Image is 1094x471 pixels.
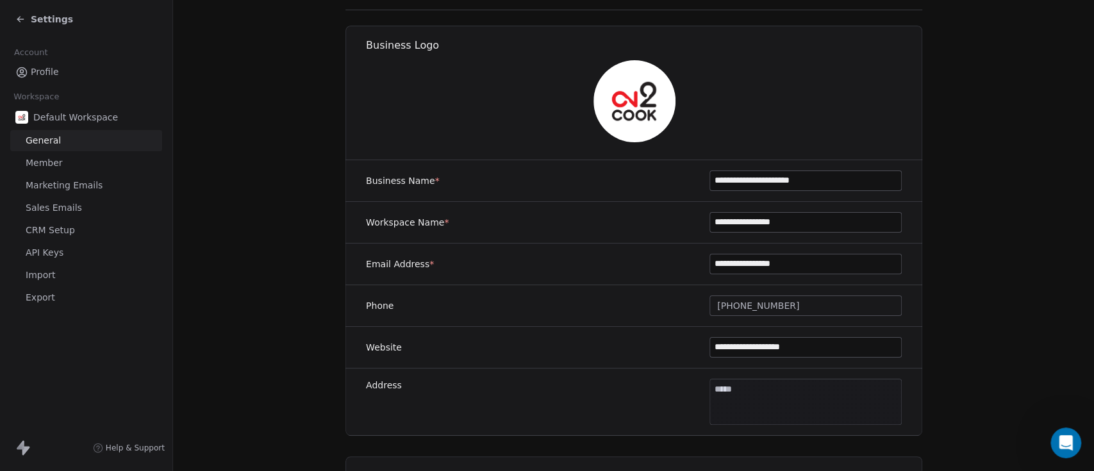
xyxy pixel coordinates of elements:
span: Sales Emails [26,201,82,215]
span: Export [26,291,55,304]
a: Help & Support [93,443,165,453]
a: CRM Setup [10,220,162,241]
a: Sales Emails [10,197,162,219]
span: Import [26,269,55,282]
div: Close [225,5,248,28]
img: on2cook%20logo-04%20copy.jpg [15,111,28,124]
a: General [10,130,162,151]
button: Expand window [201,5,225,29]
span: Profile [31,65,59,79]
span: Settings [31,13,73,26]
span: Workspace [8,87,65,106]
span: General [26,134,61,147]
iframe: Intercom live chat [1050,427,1081,458]
label: Phone [366,299,394,312]
a: Export [10,287,162,308]
a: Member [10,153,162,174]
a: Import [10,265,162,286]
a: Open in help center [77,380,179,390]
span: Member [26,156,63,170]
button: go back [8,5,33,29]
a: Marketing Emails [10,175,162,196]
h1: Business Logo [366,38,923,53]
span: Marketing Emails [26,179,103,192]
span: disappointed reaction [78,338,112,364]
span: CRM Setup [26,224,75,237]
span: 😐 [119,338,137,364]
a: API Keys [10,242,162,263]
button: [PHONE_NUMBER] [709,295,902,316]
span: 😞 [85,338,104,364]
img: on2cook%20logo-04%20copy.jpg [593,60,675,142]
a: Settings [15,13,73,26]
label: Business Name [366,174,440,187]
a: Profile [10,62,162,83]
span: Account [8,43,53,62]
span: 😃 [152,338,170,364]
label: Email Address [366,258,434,270]
label: Workspace Name [366,216,449,229]
label: Website [366,341,402,354]
span: neutral face reaction [112,338,145,364]
span: Default Workspace [33,111,118,124]
div: Did this answer your question? [15,326,241,340]
label: Address [366,379,402,392]
span: smiley reaction [145,338,178,364]
span: Help & Support [106,443,165,453]
span: API Keys [26,246,63,260]
span: [PHONE_NUMBER] [717,299,799,313]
